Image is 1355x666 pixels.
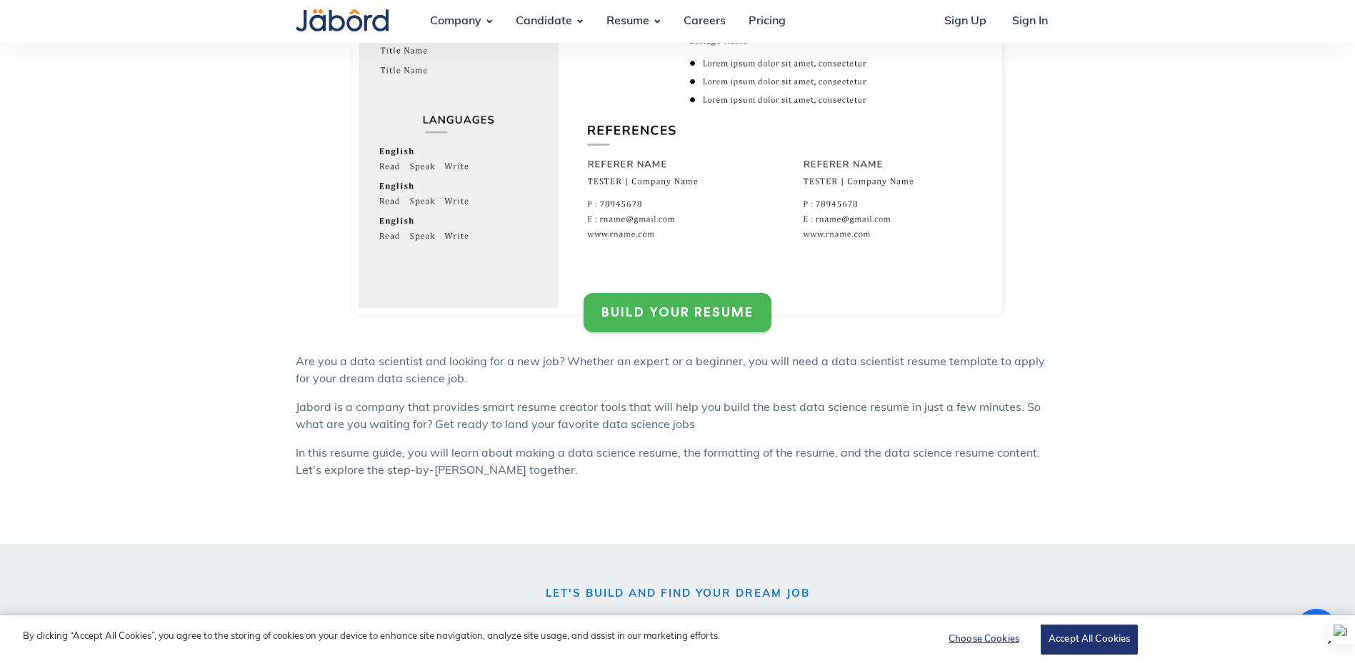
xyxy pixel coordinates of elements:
[296,9,389,31] img: Jabord
[1316,624,1348,655] button: Close
[419,2,493,41] div: Company
[595,2,661,41] div: Resume
[504,2,584,41] div: Candidate
[939,625,1029,654] button: Choose Cookies
[933,2,998,41] a: Sign Up
[296,354,1060,388] p: Are you a data scientist and looking for a new job? Whether an expert or a beginner, you will nee...
[672,2,737,41] a: Careers
[296,587,1060,603] h6: LET'S BUILD AND FIND YOUR DREAM JOB
[1295,609,1338,652] a: Open chat
[601,304,754,321] div: BUILD YOUR RESUME
[296,399,1060,434] p: Jabord is a company that provides smart resume creator tools that will help you build the best da...
[1001,2,1059,41] a: Sign In
[1041,625,1138,655] button: Accept All Cookies
[296,445,1060,479] p: In this resume guide, you will learn about making a data science resume, the formatting of the re...
[23,630,720,644] p: By clicking “Accept All Cookies”, you agree to the storing of cookies on your device to enhance s...
[737,2,797,41] a: Pricing
[584,293,771,332] a: BUILD YOUR RESUME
